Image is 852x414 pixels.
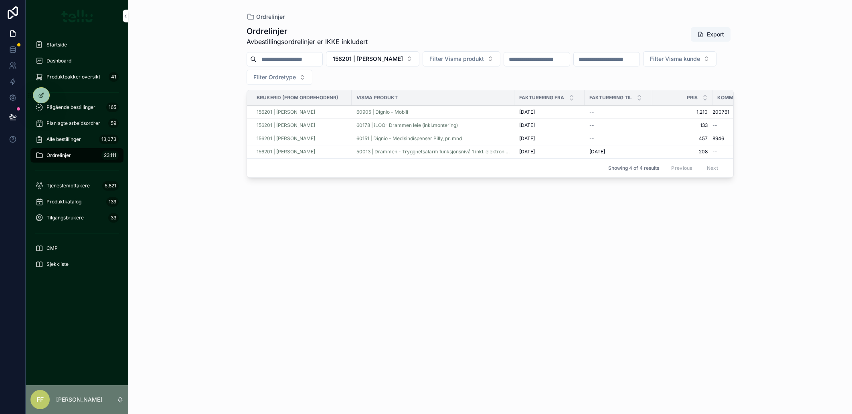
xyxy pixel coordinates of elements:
a: 156201 | [PERSON_NAME] [257,122,347,129]
h1: Ordrelinjer [247,26,368,37]
a: Produktpakker oversikt41 [30,70,123,84]
a: -- [712,149,764,155]
span: -- [589,135,594,142]
span: -- [712,149,717,155]
a: Tjenestemottakere5,821 [30,179,123,193]
a: CMP [30,241,123,255]
span: Produktpakker oversikt [47,74,100,80]
span: Dashboard [47,58,71,64]
a: -- [589,122,648,129]
span: Alle bestillinger [47,136,81,143]
a: Alle bestillinger13,073 [30,132,123,147]
a: 50013 | Drammen - Trygghetsalarm funksjonsnivå 1 inkl. elektronisk nøkkelboks - Hjemmeboende [356,149,510,155]
a: Produktkatalog139 [30,195,123,209]
span: Startside [47,42,67,48]
button: Select Button [423,51,500,66]
span: Produktkatalog [47,199,81,205]
span: 156201 | [PERSON_NAME] [257,135,315,142]
span: Planlagte arbeidsordrer [47,120,100,127]
a: 1,210 [657,109,708,115]
a: 60151 | Dignio - Medisindispenser Pilly, pr. mnd [356,135,510,142]
a: 133 [657,122,708,129]
span: Filter Visma produkt [429,55,484,63]
button: Select Button [247,70,312,85]
a: 457 [657,135,708,142]
a: 156201 | [PERSON_NAME] [257,109,315,115]
span: Ordrelinjer [256,13,285,21]
span: 8946 [712,135,724,142]
a: Tilgangsbrukere33 [30,211,123,225]
a: Startside [30,38,123,52]
img: App logo [61,10,93,22]
div: 13,073 [99,135,119,144]
span: [DATE] [519,109,535,115]
span: [DATE] [519,135,535,142]
span: -- [589,122,594,129]
span: CMP [47,245,58,251]
a: 60905 | Dignio - Mobili [356,109,408,115]
span: Kommentar [717,94,749,101]
div: 23,111 [101,151,119,160]
a: [DATE] [589,149,648,155]
a: Dashboard [30,54,123,68]
span: [DATE] [519,149,535,155]
div: 165 [106,102,119,112]
a: 200761 [712,109,764,115]
div: scrollable content [26,32,128,282]
a: Sjekkliste [30,257,123,271]
a: -- [589,109,648,115]
span: Showing 4 of 4 results [608,165,659,171]
a: [DATE] [519,122,580,129]
span: Fakturering fra [519,94,564,101]
a: 8946 [712,135,764,142]
span: Pågående bestillinger [47,104,95,111]
button: Select Button [326,51,419,66]
button: Export [691,27,731,42]
span: Tjenestemottakere [47,183,90,189]
span: -- [712,122,717,129]
span: Ordrelinjer [47,152,71,159]
div: 5,821 [102,181,119,191]
a: 156201 | [PERSON_NAME] [257,149,315,155]
a: [DATE] [519,109,580,115]
a: Ordrelinjer23,111 [30,148,123,163]
span: [DATE] [589,149,605,155]
a: 156201 | [PERSON_NAME] [257,109,347,115]
a: Planlagte arbeidsordrer59 [30,116,123,131]
span: Pris [687,94,698,101]
span: Tilgangsbrukere [47,215,84,221]
a: [DATE] [519,135,580,142]
span: 156201 | [PERSON_NAME] [333,55,403,63]
a: [DATE] [519,149,580,155]
span: Avbestillingsordrelinjer er IKKE inkludert [247,37,368,46]
button: Select Button [643,51,716,66]
span: Filter Visma kunde [650,55,700,63]
a: 60178 | iLOQ- Drammen leie (inkl.montering) [356,122,458,129]
span: Visma produkt [356,94,398,101]
a: 208 [657,149,708,155]
div: 33 [108,213,119,223]
span: 200761 [712,109,729,115]
span: BrukerID (from OrdrehodeNR) [257,94,338,101]
span: Sjekkliste [47,261,69,267]
a: 60151 | Dignio - Medisindispenser Pilly, pr. mnd [356,135,462,142]
a: 156201 | [PERSON_NAME] [257,149,347,155]
a: 156201 | [PERSON_NAME] [257,135,347,142]
a: 156201 | [PERSON_NAME] [257,122,315,129]
div: 59 [108,119,119,128]
div: 139 [106,197,119,207]
a: Pågående bestillinger165 [30,100,123,115]
span: [DATE] [519,122,535,129]
p: [PERSON_NAME] [56,396,102,404]
span: FF [36,395,44,404]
